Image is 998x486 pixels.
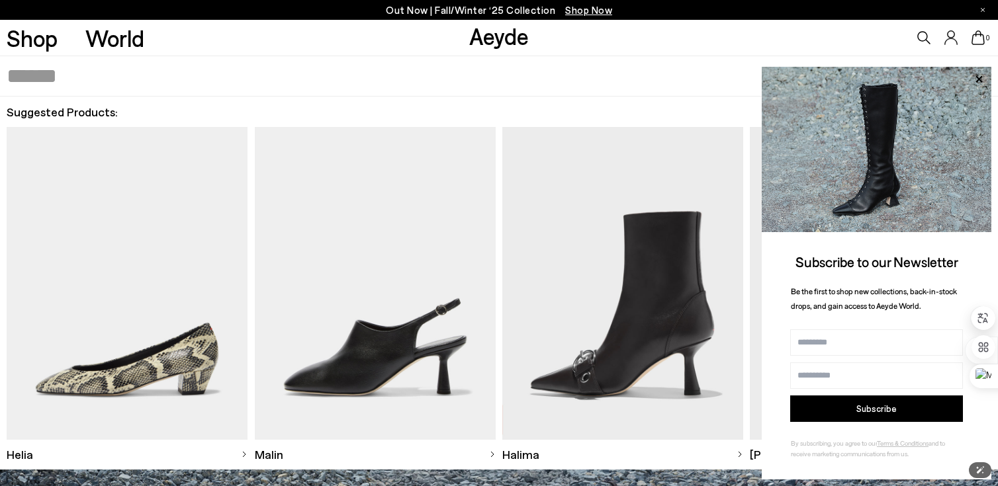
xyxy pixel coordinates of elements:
a: Aeyde [469,22,529,50]
a: 0 [972,30,985,45]
img: svg%3E [489,451,496,458]
a: Helia [7,440,248,469]
a: Shop [7,26,58,50]
span: Helia [7,446,33,463]
span: By subscribing, you agree to our [791,439,877,447]
span: [PERSON_NAME] [750,446,844,463]
span: Malin [255,446,283,463]
img: 2a6287a1333c9a56320fd6e7b3c4a9a9.jpg [762,67,991,232]
img: Descriptive text [502,127,743,440]
a: World [85,26,144,50]
img: Descriptive text [750,127,991,440]
span: Navigate to /collections/new-in [565,4,612,16]
img: svg%3E [737,451,743,458]
a: Malin [255,440,496,469]
p: Out Now | Fall/Winter ‘25 Collection [386,2,612,19]
button: Subscribe [790,395,963,422]
img: Descriptive text [255,127,496,440]
a: Halima [502,440,743,469]
span: Subscribe to our Newsletter [795,253,958,270]
a: [PERSON_NAME] [750,440,991,469]
span: Halima [502,446,539,463]
img: Descriptive text [7,127,248,440]
h2: Suggested Products: [7,104,991,120]
span: Be the first to shop new collections, back-in-stock drops, and gain access to Aeyde World. [791,286,957,311]
img: svg%3E [241,451,248,458]
span: 0 [985,34,991,42]
a: Terms & Conditions [877,439,929,447]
